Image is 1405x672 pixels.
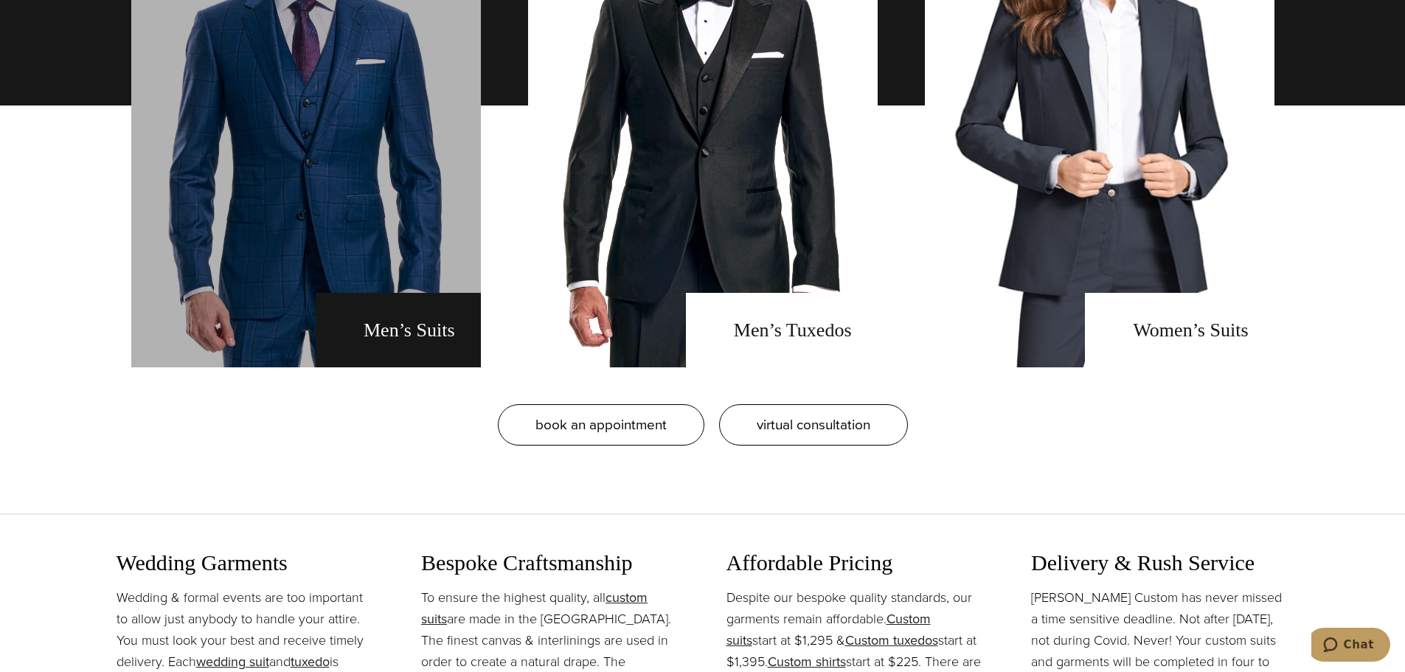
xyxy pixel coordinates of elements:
a: Custom suits [726,609,931,650]
iframe: Opens a widget where you can chat to one of our agents [1311,628,1390,665]
h3: Bespoke Craftsmanship [421,550,679,576]
a: wedding suit [196,652,269,671]
a: book an appointment [498,404,704,446]
h3: Wedding Garments [117,550,375,576]
a: virtual consultation [719,404,908,446]
h3: Delivery & Rush Service [1031,550,1289,576]
a: Custom tuxedos [845,631,938,650]
h3: Affordable Pricing [726,550,985,576]
span: virtual consultation [757,414,870,435]
a: Custom shirts [768,652,846,671]
a: tuxedo [291,652,330,671]
span: book an appointment [535,414,667,435]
